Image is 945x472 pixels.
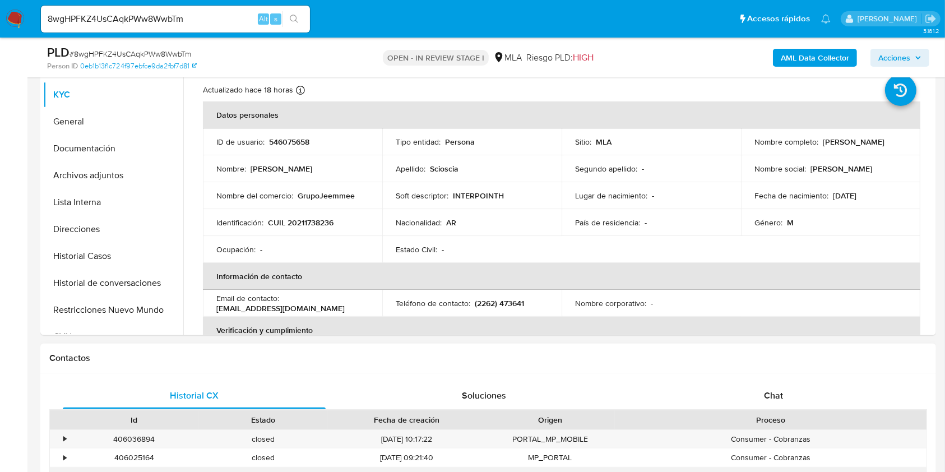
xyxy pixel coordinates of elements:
button: Historial Casos [43,243,183,270]
p: Ocupación : [216,244,256,254]
div: Fecha de creación [336,414,478,425]
p: Scioscia [430,164,458,174]
div: Proceso [623,414,919,425]
p: Fecha de nacimiento : [754,191,828,201]
p: País de residencia : [575,218,640,228]
div: Id [77,414,191,425]
p: M [787,218,794,228]
p: Nombre social : [754,164,806,174]
div: • [63,452,66,463]
p: [PERSON_NAME] [823,137,884,147]
p: ID de usuario : [216,137,265,147]
p: GrupoJeemmee [298,191,355,201]
div: [DATE] 09:21:40 [328,448,485,467]
div: [DATE] 10:17:22 [328,430,485,448]
p: Nombre : [216,164,246,174]
th: Datos personales [203,101,920,128]
button: Historial de conversaciones [43,270,183,297]
div: closed [199,430,328,448]
button: KYC [43,81,183,108]
p: Soft descriptor : [396,191,448,201]
a: Notificaciones [821,14,831,24]
span: Soluciones [462,389,506,402]
a: 0eb1b13f1c724f97ebfce9da2fbf7d81 [80,61,197,71]
p: Identificación : [216,218,263,228]
th: Información de contacto [203,263,920,290]
h1: Contactos [49,353,927,364]
p: Nombre del comercio : [216,191,293,201]
p: Género : [754,218,782,228]
span: 3.161.2 [923,26,939,35]
p: valeria.duch@mercadolibre.com [858,13,921,24]
span: Riesgo PLD: [526,52,594,64]
p: Nombre corporativo : [575,298,646,308]
span: Accesos rápidos [747,13,810,25]
div: closed [199,448,328,467]
p: Teléfono de contacto : [396,298,470,308]
div: Consumer - Cobranzas [615,430,927,448]
div: Consumer - Cobranzas [615,448,927,467]
span: Chat [764,389,783,402]
p: [PERSON_NAME] [810,164,872,174]
button: Lista Interna [43,189,183,216]
button: AML Data Collector [773,49,857,67]
button: search-icon [282,11,305,27]
button: CVU [43,323,183,350]
div: Estado [207,414,321,425]
p: Email de contacto : [216,293,279,303]
p: Nacionalidad : [396,218,442,228]
p: (2262) 473641 [475,298,524,308]
p: CUIL 20211738236 [268,218,333,228]
button: Restricciones Nuevo Mundo [43,297,183,323]
p: Lugar de nacimiento : [575,191,647,201]
p: - [260,244,262,254]
button: General [43,108,183,135]
div: 406036894 [70,430,199,448]
p: AR [446,218,456,228]
input: Buscar usuario o caso... [41,12,310,26]
span: Historial CX [170,389,219,402]
div: PORTAL_MP_MOBILE [485,430,615,448]
span: s [274,13,277,24]
button: Documentación [43,135,183,162]
th: Verificación y cumplimiento [203,317,920,344]
b: AML Data Collector [781,49,849,67]
p: Estado Civil : [396,244,437,254]
p: Apellido : [396,164,425,174]
div: • [63,434,66,445]
p: INTERPOINTH [453,191,504,201]
p: - [652,191,654,201]
span: Acciones [878,49,910,67]
p: [DATE] [833,191,856,201]
p: Tipo entidad : [396,137,441,147]
p: Segundo apellido : [575,164,637,174]
span: HIGH [573,51,594,64]
b: PLD [47,43,70,61]
p: Persona [445,137,475,147]
span: # 8wgHPFKZ4UsCAqkPWw8WwbTm [70,48,191,59]
p: - [442,244,444,254]
p: Nombre completo : [754,137,818,147]
div: Origen [493,414,607,425]
div: MP_PORTAL [485,448,615,467]
p: - [645,218,647,228]
p: - [651,298,653,308]
p: [EMAIL_ADDRESS][DOMAIN_NAME] [216,303,345,313]
button: Direcciones [43,216,183,243]
b: Person ID [47,61,78,71]
p: [PERSON_NAME] [251,164,312,174]
div: 406025164 [70,448,199,467]
span: Alt [259,13,268,24]
p: Actualizado hace 18 horas [203,85,293,95]
p: OPEN - IN REVIEW STAGE I [383,50,489,66]
a: Salir [925,13,937,25]
p: Sitio : [575,137,591,147]
button: Archivos adjuntos [43,162,183,189]
div: MLA [493,52,522,64]
p: MLA [596,137,612,147]
p: - [642,164,644,174]
button: Acciones [870,49,929,67]
p: 546075658 [269,137,309,147]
